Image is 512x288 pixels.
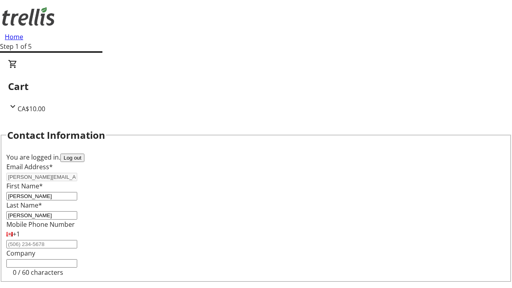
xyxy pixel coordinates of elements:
div: You are logged in. [6,152,506,162]
h2: Cart [8,79,504,94]
span: CA$10.00 [18,104,45,113]
label: Mobile Phone Number [6,220,75,229]
div: CartCA$10.00 [8,59,504,114]
label: Company [6,249,35,258]
tr-character-limit: 0 / 60 characters [13,268,63,277]
button: Log out [60,154,84,162]
h2: Contact Information [7,128,105,142]
label: Email Address* [6,162,53,171]
input: (506) 234-5678 [6,240,77,248]
label: First Name* [6,182,43,190]
label: Last Name* [6,201,42,210]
